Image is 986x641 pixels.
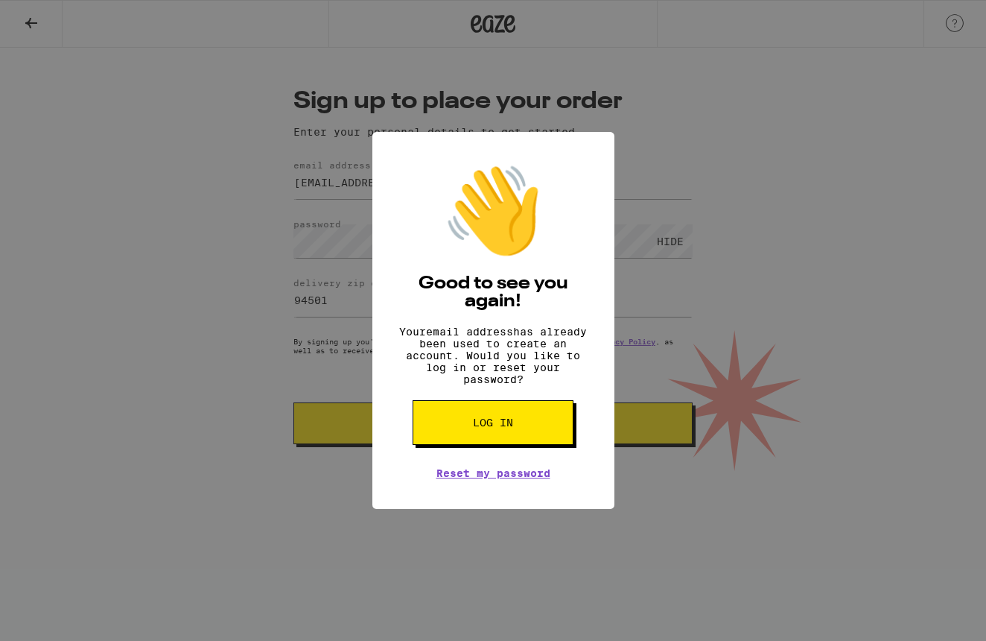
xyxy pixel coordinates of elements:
[413,400,573,445] button: Log in
[441,162,545,260] div: 👋
[473,417,513,428] span: Log in
[395,326,592,385] p: Your email address has already been used to create an account. Would you like to log in or reset ...
[9,10,107,22] span: Hi. Need any help?
[395,275,592,311] h2: Good to see you again!
[436,467,550,479] a: Reset my password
